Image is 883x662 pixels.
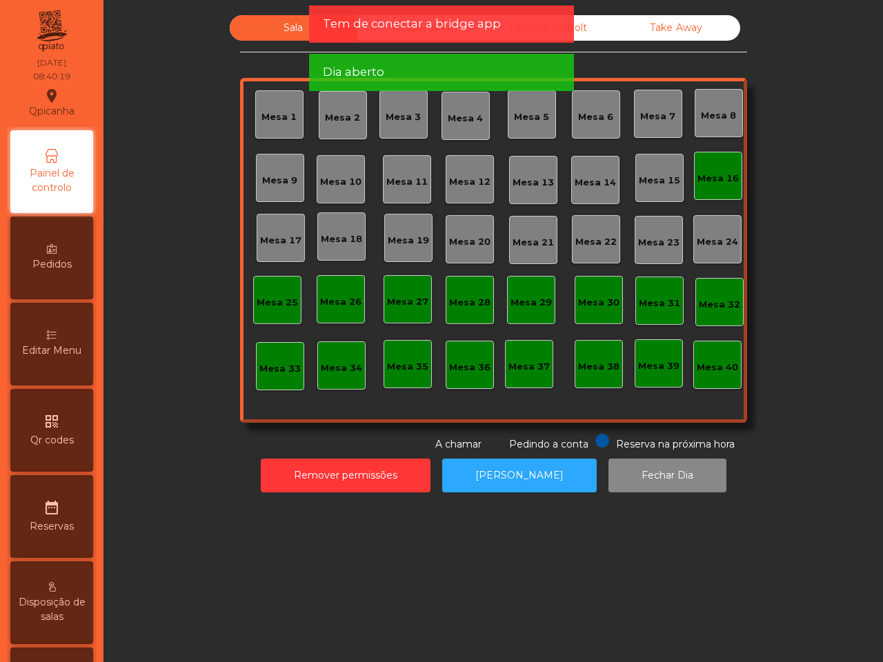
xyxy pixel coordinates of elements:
[697,361,738,374] div: Mesa 40
[37,57,66,69] div: [DATE]
[388,234,429,248] div: Mesa 19
[30,519,74,534] span: Reservas
[43,88,60,104] i: location_on
[513,236,554,250] div: Mesa 21
[578,360,619,374] div: Mesa 38
[639,297,680,310] div: Mesa 31
[32,257,72,272] span: Pedidos
[261,110,297,124] div: Mesa 1
[386,110,421,124] div: Mesa 3
[321,361,362,375] div: Mesa 34
[613,15,740,41] div: Take Away
[261,459,430,492] button: Remover permissões
[509,438,588,450] span: Pedindo a conta
[513,176,554,190] div: Mesa 13
[320,175,361,189] div: Mesa 10
[639,174,680,188] div: Mesa 15
[697,235,738,249] div: Mesa 24
[608,459,726,492] button: Fechar Dia
[33,70,70,83] div: 08:40:19
[638,236,679,250] div: Mesa 23
[43,413,60,430] i: qr_code
[323,15,501,32] span: Tem de conectar a bridge app
[435,438,482,450] span: A chamar
[325,111,360,125] div: Mesa 2
[616,438,735,450] span: Reserva na próxima hora
[449,175,490,189] div: Mesa 12
[34,7,68,55] img: qpiato
[14,595,90,624] span: Disposição de salas
[514,110,549,124] div: Mesa 5
[259,362,301,376] div: Mesa 33
[449,361,490,374] div: Mesa 36
[699,298,740,312] div: Mesa 32
[448,112,483,126] div: Mesa 4
[387,360,428,374] div: Mesa 35
[510,296,552,310] div: Mesa 29
[230,15,357,41] div: Sala
[321,232,362,246] div: Mesa 18
[320,295,361,309] div: Mesa 26
[29,86,75,120] div: Qpicanha
[638,359,679,373] div: Mesa 39
[386,175,428,189] div: Mesa 11
[260,234,301,248] div: Mesa 17
[14,166,90,195] span: Painel de controlo
[323,63,384,81] span: Dia aberto
[30,433,74,448] span: Qr codes
[387,295,428,309] div: Mesa 27
[697,172,739,185] div: Mesa 16
[262,174,297,188] div: Mesa 9
[575,235,617,249] div: Mesa 22
[701,109,736,123] div: Mesa 8
[575,176,616,190] div: Mesa 14
[257,296,298,310] div: Mesa 25
[22,343,81,358] span: Editar Menu
[578,110,613,124] div: Mesa 6
[442,459,597,492] button: [PERSON_NAME]
[43,499,60,516] i: date_range
[449,296,490,310] div: Mesa 28
[640,110,675,123] div: Mesa 7
[578,296,619,310] div: Mesa 30
[508,360,550,374] div: Mesa 37
[449,235,490,249] div: Mesa 20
